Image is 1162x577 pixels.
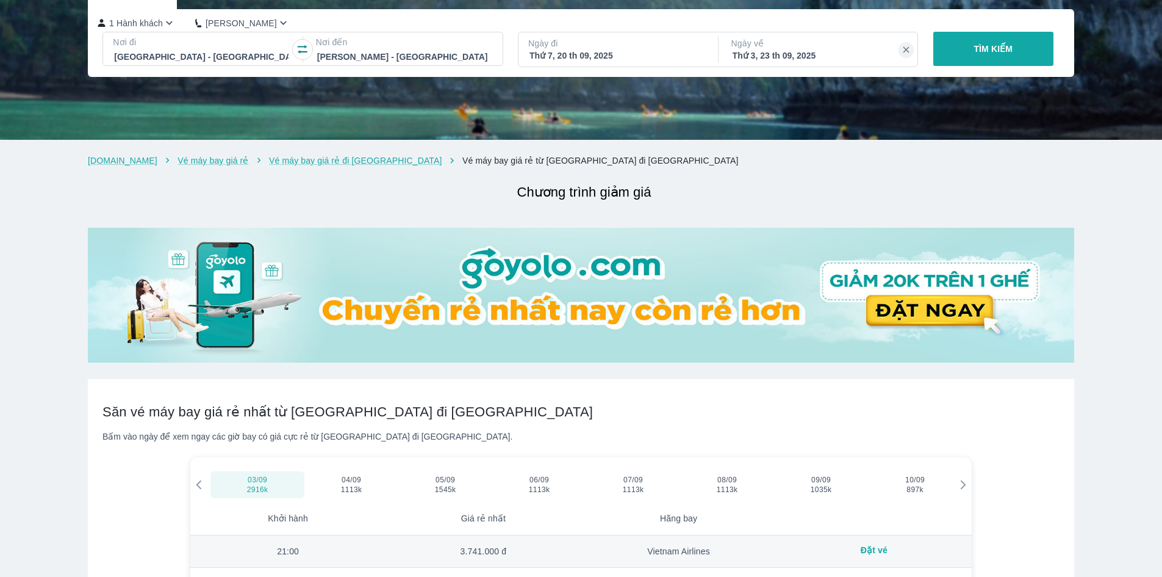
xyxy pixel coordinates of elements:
[436,475,455,485] span: 05/09
[717,475,737,485] span: 08/09
[591,545,767,557] div: Vietnam Airlines
[731,37,908,49] p: Ngày về
[190,503,386,535] th: Khởi hành
[505,485,573,495] span: 1113k
[206,17,277,29] p: [PERSON_NAME]
[316,36,493,48] p: Nơi đến
[529,49,704,62] div: Thứ 7, 20 th 09, 2025
[881,485,949,495] span: 897k
[386,503,581,535] th: Giá rẻ nhất
[94,181,1074,203] h2: Chương trình giảm giá
[599,485,667,495] span: 1113k
[411,485,479,495] span: 1545k
[88,228,1074,363] img: banner-home
[905,475,925,485] span: 10/09
[88,156,157,165] a: [DOMAIN_NAME]
[102,404,1060,421] h2: Săn vé máy bay giá rẻ nhất từ [GEOGRAPHIC_DATA] đi [GEOGRAPHIC_DATA]
[88,154,1074,167] nav: breadcrumb
[733,49,907,62] div: Thứ 3, 23 th 09, 2025
[317,485,386,495] span: 1113k
[787,485,855,495] span: 1035k
[342,475,361,485] span: 04/09
[248,475,267,485] span: 03/09
[109,17,163,29] p: 1 Hành khách
[223,485,292,495] span: 2916k
[623,475,643,485] span: 07/09
[102,430,1060,443] div: Bấm vào ngày để xem ngay các giờ bay có giá cực rẻ từ [GEOGRAPHIC_DATA] đi [GEOGRAPHIC_DATA].
[786,545,962,555] div: Đặt vé
[528,37,705,49] p: Ngày đi
[581,503,776,535] th: Hãng bay
[98,16,176,29] button: 1 Hành khách
[269,156,442,165] a: Vé máy bay giá rẻ đi [GEOGRAPHIC_DATA]
[178,156,248,165] a: Vé máy bay giá rẻ
[933,32,1053,66] button: TÌM KIẾM
[693,485,761,495] span: 1113k
[190,535,386,568] td: 21:00
[386,535,581,568] td: 3.741.000 đ
[529,475,549,485] span: 06/09
[113,36,290,48] p: Nơi đi
[974,43,1013,55] p: TÌM KIẾM
[462,156,739,165] a: Vé máy bay giá rẻ từ [GEOGRAPHIC_DATA] đi [GEOGRAPHIC_DATA]
[195,16,290,29] button: [PERSON_NAME]
[811,475,831,485] span: 09/09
